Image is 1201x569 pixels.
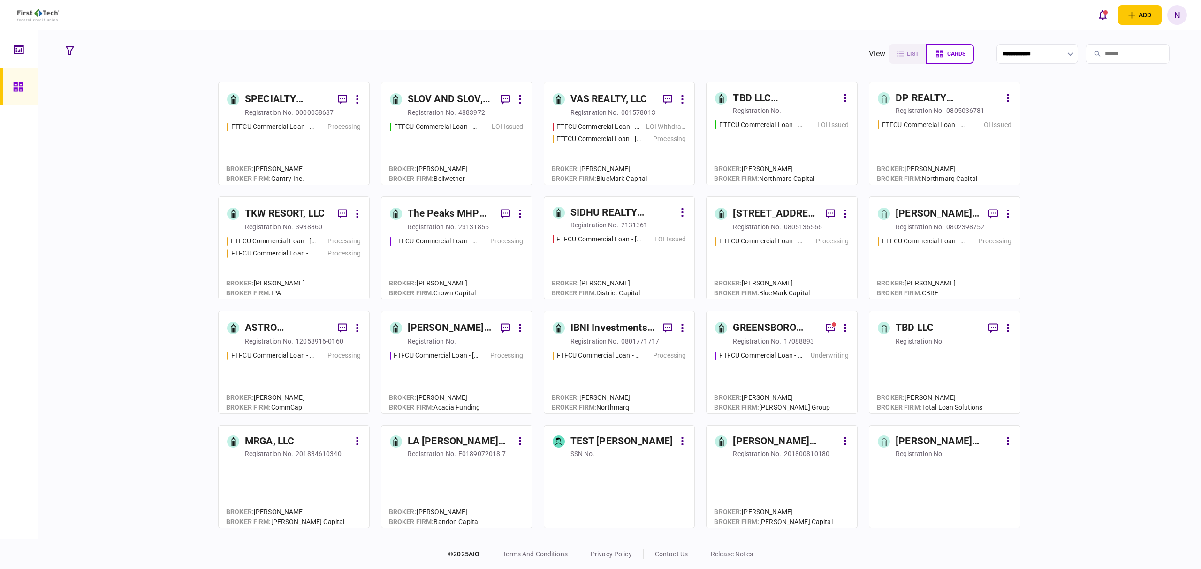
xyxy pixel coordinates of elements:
span: broker firm : [226,175,271,182]
div: FTFCU Commercial Loan - 1569 Main Street Marion [556,234,641,244]
button: list [889,44,926,64]
span: broker firm : [226,289,271,297]
div: 2131361 [621,220,648,230]
div: N [1167,5,1187,25]
span: broker firm : [877,175,922,182]
a: TKW RESORT, LLCregistration no.3938860FTFCU Commercial Loan - 1402 Boone StreetProcessingFTFCU Co... [218,196,370,299]
div: registration no. [408,449,456,458]
div: registration no. [733,106,781,115]
div: Northmarq Capital [877,174,977,184]
div: registration no. [245,222,293,232]
div: [PERSON_NAME] [552,393,631,403]
div: LOI Issued [654,234,686,244]
div: 17088893 [784,337,814,346]
div: 0000058687 [296,108,334,117]
img: client company logo [17,9,59,21]
span: Broker : [389,394,417,401]
div: [PERSON_NAME] Regency Partners LLC [408,321,493,336]
span: Broker : [226,394,254,401]
div: FTFCU Commercial Loan - 3105 Clairpoint Court [719,120,804,130]
div: 0801771717 [621,337,659,346]
div: Gantry Inc. [226,174,305,184]
div: LOI Issued [980,120,1011,130]
div: BlueMark Capital [714,288,810,298]
div: [PERSON_NAME] COMMONS INVESTMENTS, LLC [733,434,838,449]
div: Processing [327,351,360,360]
div: Total Loan Solutions [877,403,982,412]
span: Broker : [714,508,742,516]
span: Broker : [389,279,417,287]
div: [PERSON_NAME] Capital [226,517,344,527]
div: Processing [327,248,360,258]
div: registration no. [245,449,293,458]
a: GREENSBORO ESTATES LLCregistration no.17088893FTFCU Commercial Loan - 1770 Allens Circle Greensbo... [706,311,858,414]
span: Broker : [714,165,742,172]
a: privacy policy [591,550,632,558]
div: Processing [327,122,360,132]
div: E0189072018-7 [458,449,506,458]
button: open adding identity options [1118,5,1162,25]
span: broker firm : [714,175,759,182]
div: IPA [226,288,305,298]
div: Crown Capital [389,288,476,298]
div: FTFCU Commercial Loan - 1151-B Hospital Way Pocatello [231,122,316,132]
a: IBNI Investments, LLCregistration no.0801771717FTFCU Commercial Loan - 6 Uvalde Road Houston TX P... [544,311,695,414]
div: TKW RESORT, LLC [245,206,325,221]
a: LA [PERSON_NAME] LLC.registration no.E0189072018-7Broker:[PERSON_NAME]broker firm:Bandon Capital [381,425,532,528]
div: FTFCU Commercial Loan - 6 Uvalde Road Houston TX [557,351,641,360]
div: Processing [327,236,360,246]
div: FTFCU Commercial Loan - 1770 Allens Circle Greensboro GA [719,351,804,360]
div: registration no. [408,337,456,346]
div: [PERSON_NAME] [226,164,305,174]
span: broker firm : [389,404,434,411]
div: 201834610340 [296,449,342,458]
div: registration no. [896,222,944,232]
div: © 2025 AIO [448,549,491,559]
span: broker firm : [552,289,597,297]
div: TEST [PERSON_NAME] [570,434,673,449]
div: FTFCU Commercial Loan - 6 Dunbar Rd Monticello NY [394,351,479,360]
div: LOI Issued [817,120,849,130]
div: 001578013 [621,108,655,117]
div: Acadia Funding [389,403,480,412]
div: [PERSON_NAME] [226,507,344,517]
span: Broker : [877,279,905,287]
div: [PERSON_NAME] [714,278,810,288]
div: registration no. [896,449,944,458]
a: SLOV AND SLOV, LLCregistration no.4883972FTFCU Commercial Loan - 1639 Alameda Ave Lakewood OHLOI ... [381,82,532,185]
div: TBD LLC [896,321,934,336]
div: view [869,48,885,60]
div: SIDHU REALTY CAPITAL, LLC [570,205,676,220]
div: FTFCU Commercial Loan - 1402 Boone Street [231,236,316,246]
div: Processing [653,134,686,144]
div: FTFCU Commercial Loan - 6110 N US Hwy 89 Flagstaff AZ [394,236,479,246]
div: Underwriting [811,351,849,360]
span: broker firm : [389,175,434,182]
span: Broker : [226,165,254,172]
div: [PERSON_NAME] [552,164,647,174]
div: [PERSON_NAME] [552,278,640,288]
span: broker firm : [226,404,271,411]
div: [PERSON_NAME] Revocable Trust [896,434,1001,449]
div: registration no. [570,108,619,117]
div: Bellwether [389,174,468,184]
div: FTFCU Commercial Loan - 1882 New Scotland Road [556,122,641,132]
div: CommCap [226,403,305,412]
div: registration no. [408,222,456,232]
div: Bandon Capital [389,517,479,527]
a: [PERSON_NAME] Regency Partners LLCregistration no.FTFCU Commercial Loan - 6 Dunbar Rd Monticello ... [381,311,532,414]
div: FTFCU Commercial Loan - 1650 S Carbon Ave Price UT [231,351,316,360]
div: District Capital [552,288,640,298]
div: registration no. [896,337,944,346]
div: registration no. [733,337,781,346]
span: Broker : [714,279,742,287]
div: [PERSON_NAME] [389,507,479,517]
a: The Peaks MHP LLCregistration no.23131855FTFCU Commercial Loan - 6110 N US Hwy 89 Flagstaff AZPro... [381,196,532,299]
a: release notes [711,550,753,558]
div: [PERSON_NAME] [226,278,305,288]
div: LA [PERSON_NAME] LLC. [408,434,513,449]
span: broker firm : [877,289,922,297]
span: broker firm : [389,289,434,297]
a: SPECIALTY PROPERTIES LLCregistration no.0000058687FTFCU Commercial Loan - 1151-B Hospital Way Poc... [218,82,370,185]
div: registration no. [570,337,619,346]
